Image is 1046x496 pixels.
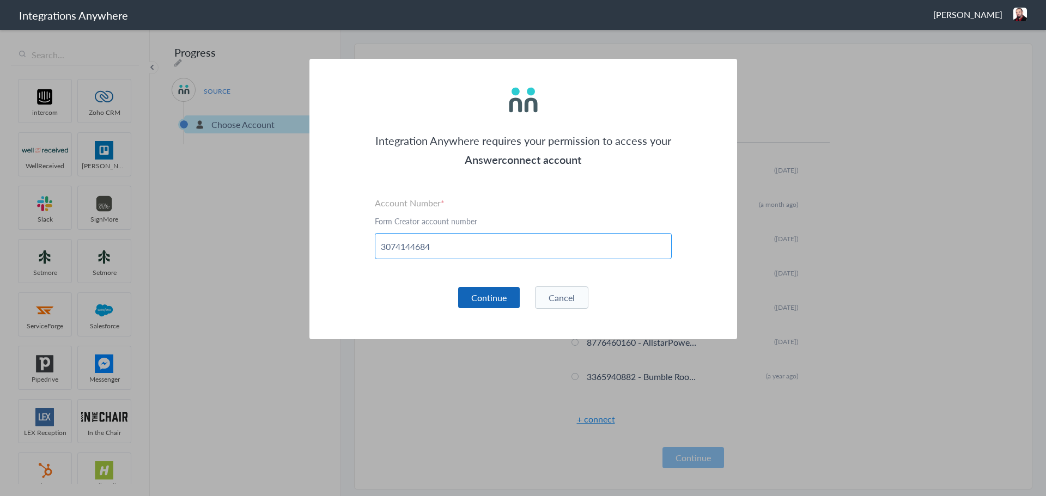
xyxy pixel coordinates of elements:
p: Integration Anywhere requires your permission to access your [375,131,672,150]
label: Account Number [375,197,672,209]
img: headshot.png [1013,8,1027,21]
h1: Integrations Anywhere [19,8,128,23]
button: Cancel [535,286,588,309]
h3: Answerconnect account [375,150,672,169]
img: answerconnect-logo.svg [506,82,541,118]
button: Continue [458,287,520,308]
p: Form Creator account number [375,216,672,226]
span: [PERSON_NAME] [933,8,1002,21]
